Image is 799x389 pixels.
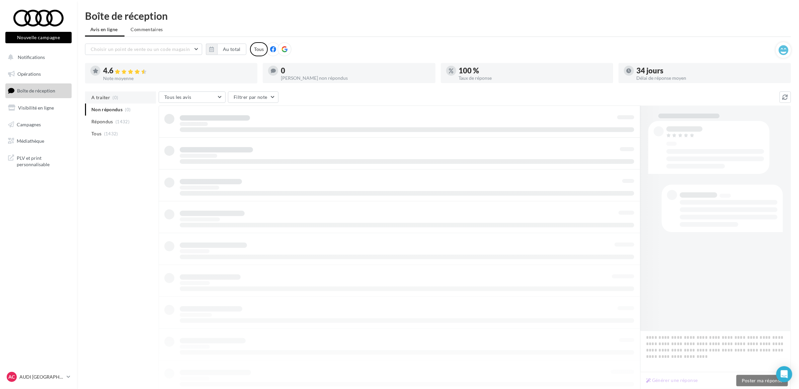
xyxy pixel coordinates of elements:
[91,46,190,52] span: Choisir un point de vente ou un code magasin
[206,44,246,55] button: Au total
[637,76,786,80] div: Délai de réponse moyen
[281,67,430,74] div: 0
[776,366,792,382] div: Open Intercom Messenger
[19,374,64,380] p: AUDI [GEOGRAPHIC_DATA]
[17,88,55,93] span: Boîte de réception
[103,76,252,81] div: Note moyenne
[4,101,73,115] a: Visibilité en ligne
[4,50,70,64] button: Notifications
[159,91,226,103] button: Tous les avis
[4,134,73,148] a: Médiathèque
[17,138,44,144] span: Médiathèque
[91,130,101,137] span: Tous
[18,54,45,60] span: Notifications
[113,95,118,100] span: (0)
[115,119,130,124] span: (1432)
[228,91,278,103] button: Filtrer par note
[91,94,110,101] span: A traiter
[459,67,608,74] div: 100 %
[217,44,246,55] button: Au total
[4,151,73,171] a: PLV et print personnalisable
[250,42,268,56] div: Tous
[4,67,73,81] a: Opérations
[643,376,701,384] button: Générer une réponse
[281,76,430,80] div: [PERSON_NAME] non répondus
[91,118,113,125] span: Répondus
[17,71,41,77] span: Opérations
[164,94,191,100] span: Tous les avis
[17,121,41,127] span: Campagnes
[459,76,608,80] div: Taux de réponse
[104,131,118,136] span: (1432)
[4,83,73,98] a: Boîte de réception
[9,374,15,380] span: AC
[18,105,54,111] span: Visibilité en ligne
[17,153,69,168] span: PLV et print personnalisable
[85,11,791,21] div: Boîte de réception
[637,67,786,74] div: 34 jours
[85,44,202,55] button: Choisir un point de vente ou un code magasin
[4,118,73,132] a: Campagnes
[736,375,788,386] button: Poster ma réponse
[5,371,72,383] a: AC AUDI [GEOGRAPHIC_DATA]
[5,32,72,43] button: Nouvelle campagne
[103,67,252,75] div: 4.6
[131,26,163,33] span: Commentaires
